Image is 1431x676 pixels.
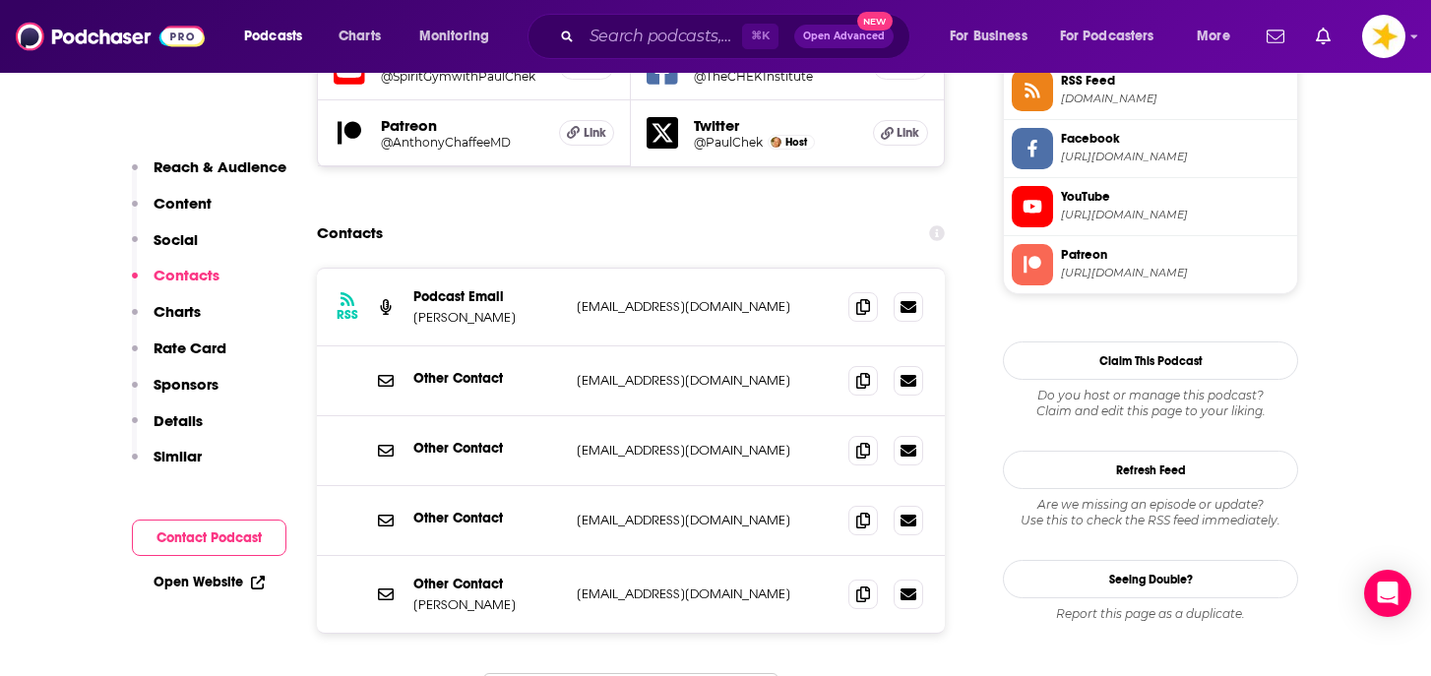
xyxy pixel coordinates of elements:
p: Reach & Audience [154,157,286,176]
span: Monitoring [419,23,489,50]
div: Search podcasts, credits, & more... [546,14,929,59]
span: ⌘ K [742,24,778,49]
button: Sponsors [132,375,218,411]
span: https://www.youtube.com/@SpiritGymwithPaulChek [1061,208,1289,222]
div: Claim and edit this page to your liking. [1003,388,1298,419]
button: Content [132,194,212,230]
button: Social [132,230,198,267]
div: Open Intercom Messenger [1364,570,1411,617]
p: [EMAIL_ADDRESS][DOMAIN_NAME] [577,442,833,459]
p: [EMAIL_ADDRESS][DOMAIN_NAME] [577,372,833,389]
div: Report this page as a duplicate. [1003,606,1298,622]
span: Open Advanced [803,31,885,41]
p: Charts [154,302,201,321]
span: Logged in as Spreaker_ [1362,15,1405,58]
button: Similar [132,447,202,483]
span: Do you host or manage this podcast? [1003,388,1298,403]
a: @SpiritGymwithPaulChek [381,69,543,84]
span: Host [785,136,807,149]
a: Patreon[URL][DOMAIN_NAME] [1012,244,1289,285]
button: Reach & Audience [132,157,286,194]
p: [EMAIL_ADDRESS][DOMAIN_NAME] [577,298,833,315]
a: Open Website [154,574,265,590]
a: Show notifications dropdown [1308,20,1338,53]
a: Link [559,120,614,146]
span: Facebook [1061,130,1289,148]
p: Details [154,411,203,430]
h3: RSS [337,307,358,323]
button: open menu [936,21,1052,52]
h2: Contacts [317,215,383,252]
p: [EMAIL_ADDRESS][DOMAIN_NAME] [577,512,833,528]
button: Rate Card [132,338,226,375]
span: Link [584,125,606,141]
button: Open AdvancedNew [794,25,894,48]
h5: Patreon [381,116,543,135]
h5: Twitter [694,116,857,135]
p: Content [154,194,212,213]
span: New [857,12,893,31]
button: Show profile menu [1362,15,1405,58]
a: Facebook[URL][DOMAIN_NAME] [1012,128,1289,169]
button: open menu [230,21,328,52]
a: RSS Feed[DOMAIN_NAME] [1012,70,1289,111]
a: YouTube[URL][DOMAIN_NAME] [1012,186,1289,227]
p: Other Contact [413,510,561,526]
span: For Business [950,23,1027,50]
span: YouTube [1061,188,1289,206]
a: Link [873,120,928,146]
span: Podcasts [244,23,302,50]
div: Are we missing an episode or update? Use this to check the RSS feed immediately. [1003,497,1298,528]
a: @TheCHEKInstitute [694,69,857,84]
button: Refresh Feed [1003,451,1298,489]
span: https://www.facebook.com/TheCHEKInstitute [1061,150,1289,164]
img: Podchaser - Follow, Share and Rate Podcasts [16,18,205,55]
a: @AnthonyChaffeeMD [381,135,543,150]
span: More [1197,23,1230,50]
button: Details [132,411,203,448]
button: open menu [1047,21,1183,52]
p: Contacts [154,266,219,284]
span: https://www.patreon.com/AnthonyChaffeeMD [1061,266,1289,280]
button: Claim This Podcast [1003,341,1298,380]
button: Charts [132,302,201,338]
button: Contact Podcast [132,520,286,556]
p: [EMAIL_ADDRESS][DOMAIN_NAME] [577,585,833,602]
p: [PERSON_NAME] [413,596,561,613]
p: Rate Card [154,338,226,357]
p: Other Contact [413,576,561,592]
p: Other Contact [413,370,561,387]
button: Contacts [132,266,219,302]
p: Sponsors [154,375,218,394]
p: [PERSON_NAME] [413,309,561,326]
p: Podcast Email [413,288,561,305]
span: feeds.buzzsprout.com [1061,92,1289,106]
span: Patreon [1061,246,1289,264]
a: Charts [326,21,393,52]
span: Link [897,125,919,141]
input: Search podcasts, credits, & more... [582,21,742,52]
img: User Profile [1362,15,1405,58]
p: Other Contact [413,440,561,457]
button: open menu [1183,21,1255,52]
p: Social [154,230,198,249]
p: Similar [154,447,202,465]
a: @PaulChek [694,135,763,150]
span: For Podcasters [1060,23,1154,50]
a: Show notifications dropdown [1259,20,1292,53]
button: open menu [405,21,515,52]
a: Seeing Double? [1003,560,1298,598]
span: Charts [339,23,381,50]
img: Paul Chek [771,137,781,148]
span: RSS Feed [1061,72,1289,90]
